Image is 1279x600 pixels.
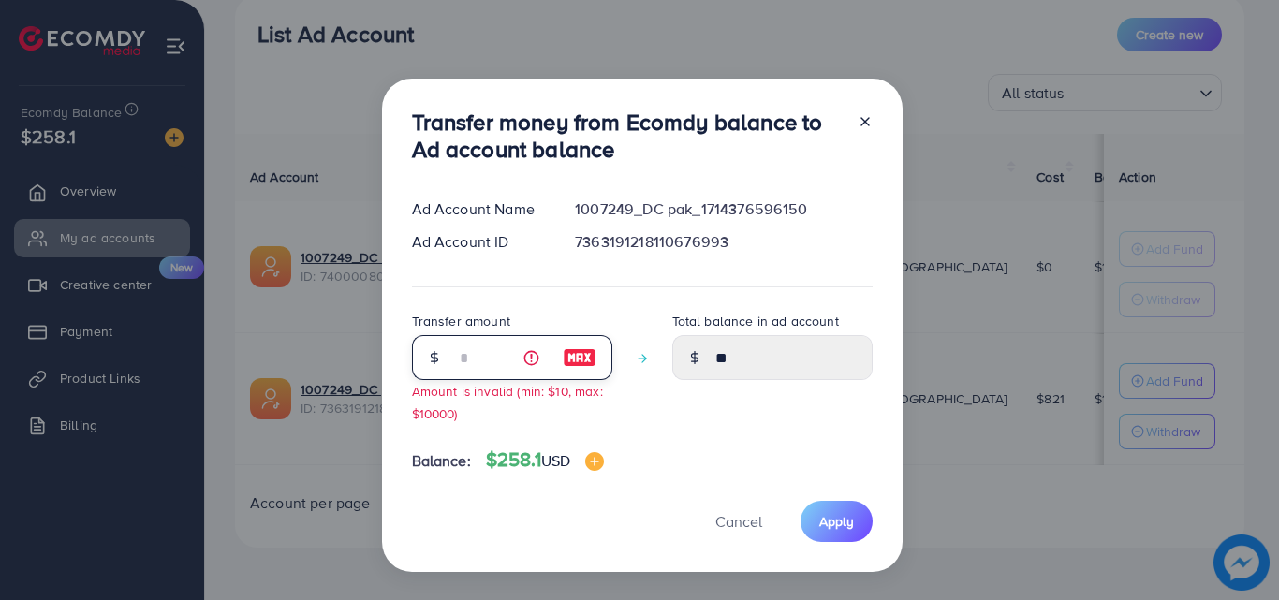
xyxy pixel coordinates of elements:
[397,231,561,253] div: Ad Account ID
[412,109,843,163] h3: Transfer money from Ecomdy balance to Ad account balance
[692,501,786,541] button: Cancel
[801,501,873,541] button: Apply
[715,511,762,532] span: Cancel
[672,312,839,330] label: Total balance in ad account
[819,512,854,531] span: Apply
[560,198,887,220] div: 1007249_DC pak_1714376596150
[563,346,596,369] img: image
[560,231,887,253] div: 7363191218110676993
[541,450,570,471] span: USD
[486,448,604,472] h4: $258.1
[412,450,471,472] span: Balance:
[397,198,561,220] div: Ad Account Name
[585,452,604,471] img: image
[412,312,510,330] label: Transfer amount
[412,382,603,421] small: Amount is invalid (min: $10, max: $10000)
